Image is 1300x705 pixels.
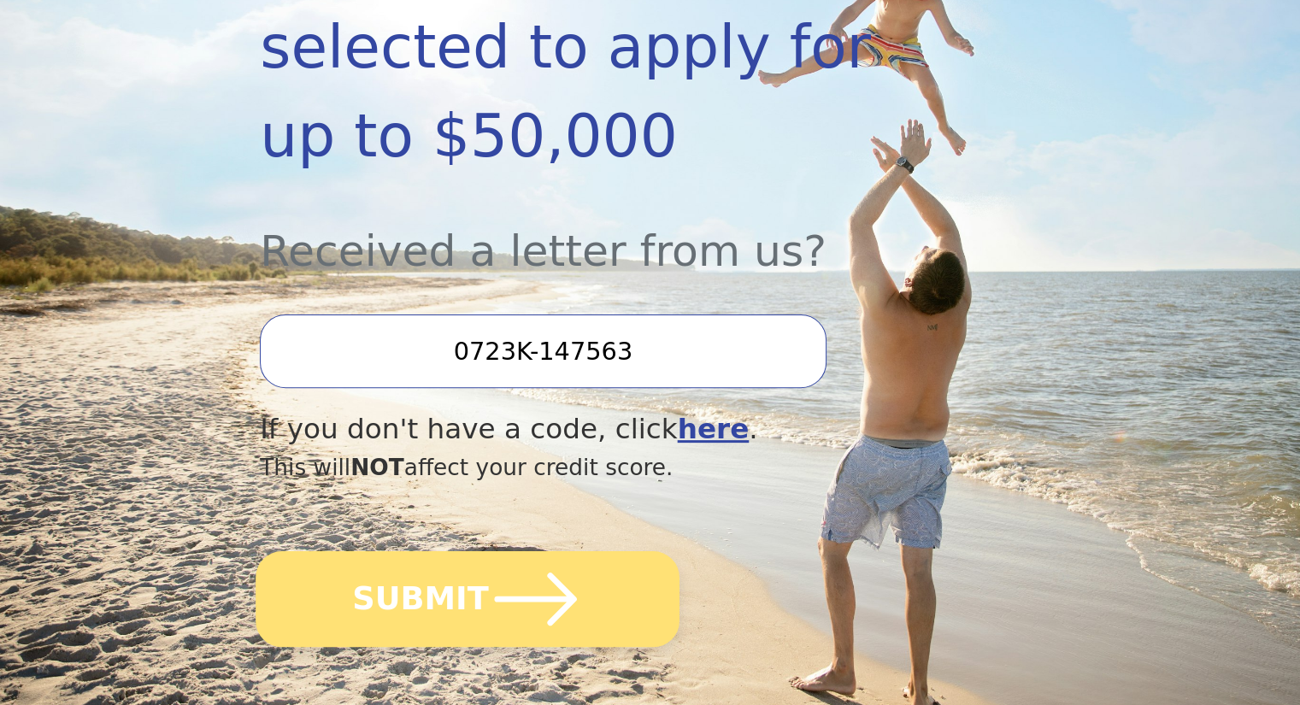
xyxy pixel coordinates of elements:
div: Received a letter from us? [260,180,923,284]
div: If you don't have a code, click . [260,408,923,450]
a: here [678,413,750,445]
div: This will affect your credit score. [260,450,923,485]
span: NOT [350,454,404,480]
input: Enter your Offer Code: [260,314,826,388]
button: SUBMIT [256,551,679,647]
